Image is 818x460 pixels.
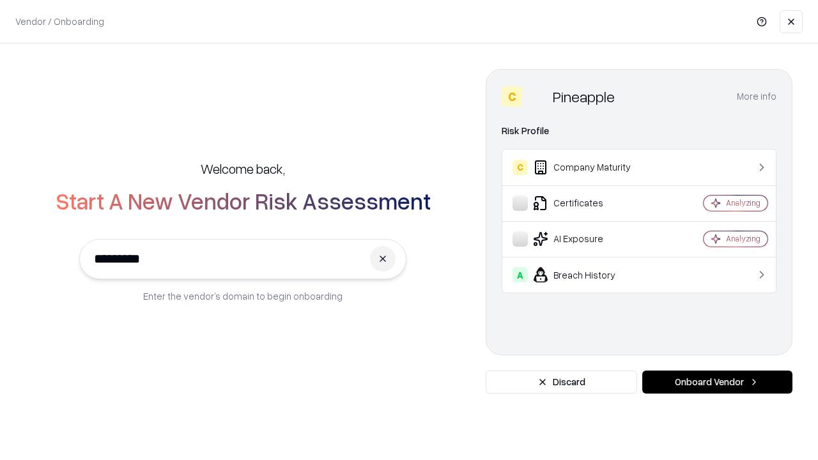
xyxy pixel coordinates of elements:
div: A [513,267,528,282]
div: Risk Profile [502,123,776,139]
p: Vendor / Onboarding [15,15,104,28]
div: C [502,86,522,107]
div: Analyzing [726,233,760,244]
img: Pineapple [527,86,548,107]
div: C [513,160,528,175]
button: Discard [486,371,637,394]
div: Analyzing [726,197,760,208]
h5: Welcome back, [201,160,285,178]
div: Certificates [513,195,665,211]
div: AI Exposure [513,231,665,247]
button: More info [737,85,776,108]
h2: Start A New Vendor Risk Assessment [56,188,431,213]
div: Company Maturity [513,160,665,175]
div: Pineapple [553,86,615,107]
p: Enter the vendor’s domain to begin onboarding [143,289,343,303]
div: Breach History [513,267,665,282]
button: Onboard Vendor [642,371,792,394]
